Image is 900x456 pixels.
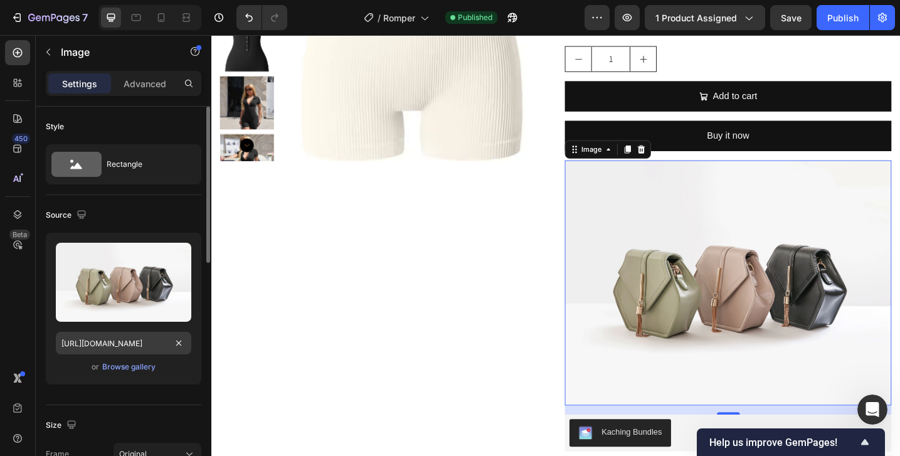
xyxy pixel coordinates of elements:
[709,435,872,450] button: Show survey - Help us improve GemPages!
[62,77,97,90] p: Settings
[386,50,743,83] button: Add to cart
[56,332,191,354] input: https://example.com/image.jpg
[46,207,89,224] div: Source
[46,417,79,434] div: Size
[817,5,869,30] button: Publish
[391,420,502,450] button: Kaching Bundles
[56,243,191,322] img: preview-image
[458,12,492,23] span: Published
[102,361,156,373] button: Browse gallery
[124,77,166,90] p: Advanced
[378,11,381,24] span: /
[770,5,812,30] button: Save
[401,427,416,442] img: KachingBundles.png
[383,11,415,24] span: Romper
[645,5,765,30] button: 1 product assigned
[827,11,859,24] div: Publish
[9,230,30,240] div: Beta
[12,134,30,144] div: 450
[426,427,492,440] div: Kaching Bundles
[107,150,183,179] div: Rectangle
[46,121,64,132] div: Style
[386,137,743,405] img: image_demo.jpg
[236,5,287,30] div: Undo/Redo
[211,35,900,456] iframe: Design area
[61,45,167,60] p: Image
[542,101,588,119] div: Buy it now
[82,10,88,25] p: 7
[548,58,596,76] div: Add to cart
[402,119,429,130] div: Image
[386,93,743,127] button: Buy it now
[781,13,802,23] span: Save
[92,359,99,374] span: or
[655,11,737,24] span: 1 product assigned
[709,437,857,448] span: Help us improve GemPages!
[5,5,93,30] button: 7
[857,395,887,425] iframe: Intercom live chat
